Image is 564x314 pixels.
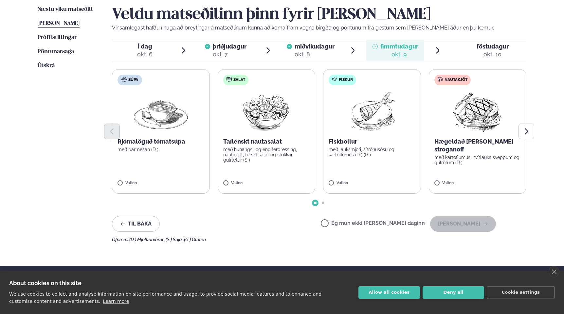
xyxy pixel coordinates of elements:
p: Rjómalöguð tómatsúpa [118,138,204,146]
a: close [549,266,559,277]
span: Nautakjöt [445,77,467,83]
img: beef.svg [438,77,443,82]
button: Next slide [519,124,534,139]
button: Til baka [112,216,160,232]
p: með parmesan (D ) [118,147,204,152]
a: [PERSON_NAME] [38,20,80,28]
p: Vinsamlegast hafðu í huga að breytingar á matseðlinum kunna að koma fram vegna birgða og pöntunum... [112,24,526,32]
img: Salad.png [237,90,295,132]
span: [PERSON_NAME] [38,21,80,26]
span: (D ) Mjólkurvörur , [129,237,166,242]
h2: Veldu matseðilinn þinn fyrir [PERSON_NAME] [112,6,526,24]
img: salad.svg [227,77,232,82]
span: Næstu viku matseðill [38,7,93,12]
span: þriðjudagur [213,43,246,50]
div: Ofnæmi: [112,237,526,242]
p: Fiskbollur [329,138,415,146]
span: (G ) Glúten [184,237,206,242]
a: Learn more [103,299,129,304]
a: Útskrá [38,62,55,70]
img: soup.svg [121,77,127,82]
div: okt. 8 [295,50,335,58]
img: Fish.png [343,90,401,132]
span: Í dag [137,43,153,50]
p: Hægeldað [PERSON_NAME] stroganoff [434,138,521,153]
span: (S ) Soja , [166,237,184,242]
img: Beef-Meat.png [448,90,506,132]
span: fimmtudagur [380,43,418,50]
span: Prófílstillingar [38,35,77,40]
strong: About cookies on this site [9,280,82,286]
button: Cookie settings [487,286,555,299]
div: okt. 9 [380,50,418,58]
div: okt. 7 [213,50,246,58]
button: Deny all [423,286,484,299]
span: Go to slide 2 [322,202,324,204]
a: Pöntunarsaga [38,48,74,56]
button: Previous slide [104,124,120,139]
span: miðvikudagur [295,43,335,50]
span: Go to slide 1 [314,202,317,204]
button: Allow all cookies [358,286,420,299]
p: með kartöflumús, hvítlauks sveppum og gulrótum (D ) [434,155,521,165]
p: með lauksmjöri, sítrónusósu og kartöflumús (D ) (G ) [329,147,415,157]
span: Pöntunarsaga [38,49,74,54]
p: We use cookies to collect and analyse information on site performance and usage, to provide socia... [9,291,321,304]
span: Súpa [128,77,138,83]
img: fish.svg [332,77,337,82]
p: Taílenskt nautasalat [223,138,310,146]
p: með hunangs- og engiferdressing, nautakjöt, ferskt salat og stökkar gulrætur (S ) [223,147,310,163]
span: Útskrá [38,63,55,69]
a: Næstu viku matseðill [38,6,93,13]
span: föstudagur [477,43,509,50]
div: okt. 6 [137,50,153,58]
div: okt. 10 [477,50,509,58]
span: Salat [233,77,245,83]
img: Soup.png [132,90,190,132]
span: Fiskur [339,77,353,83]
button: [PERSON_NAME] [430,216,496,232]
a: Prófílstillingar [38,34,77,42]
